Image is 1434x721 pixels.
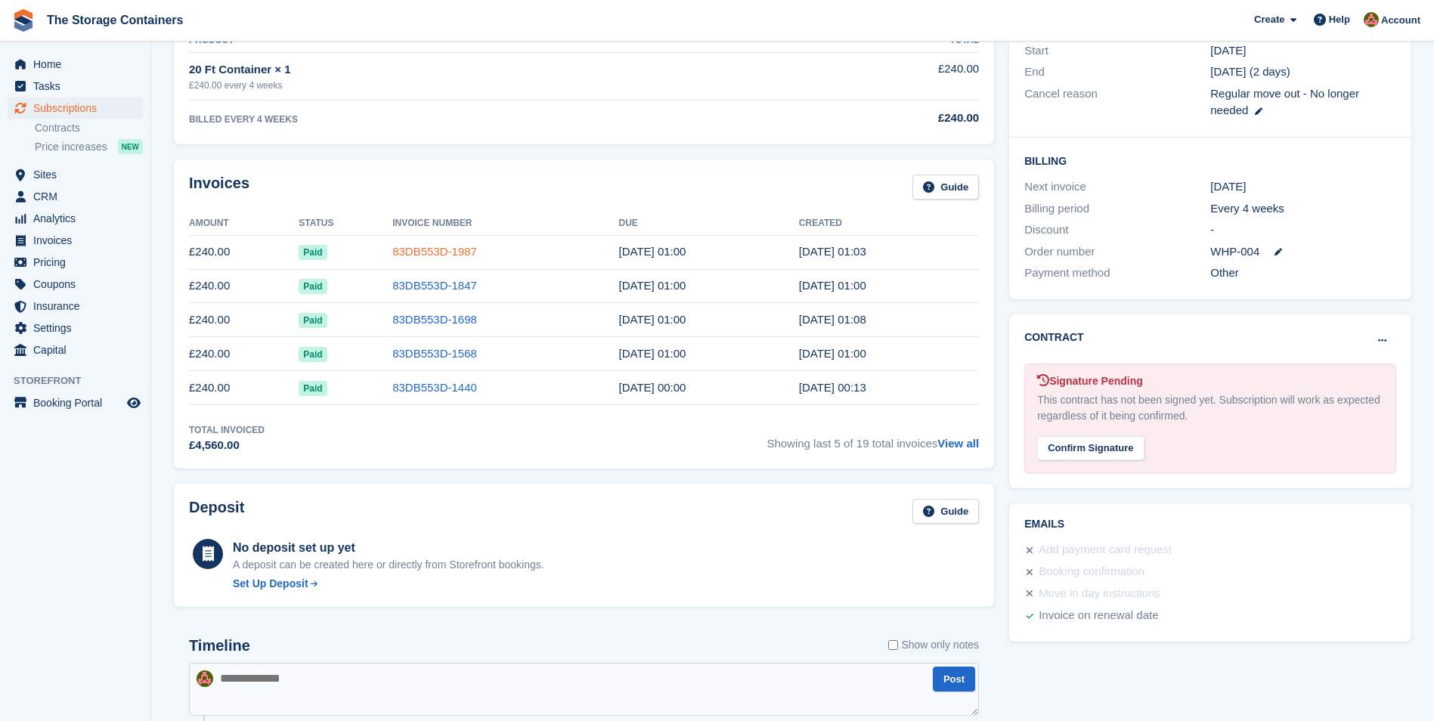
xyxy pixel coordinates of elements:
div: End [1024,63,1210,81]
a: menu [8,392,143,413]
img: Kirsty Simpson [197,670,213,687]
span: Capital [33,339,124,360]
td: £240.00 [189,269,299,303]
img: Kirsty Simpson [1364,12,1379,27]
a: menu [8,274,143,295]
a: menu [8,252,143,273]
div: - [1210,221,1396,239]
div: Order number [1024,243,1210,261]
span: Settings [33,317,124,339]
a: Preview store [125,394,143,412]
a: menu [8,164,143,185]
div: Booking confirmation [1039,563,1144,581]
a: menu [8,339,143,360]
a: menu [8,76,143,97]
a: menu [8,296,143,317]
span: Insurance [33,296,124,317]
a: menu [8,186,143,207]
time: 2024-03-01 00:00:00 UTC [1210,42,1246,60]
div: This contract has not been signed yet. Subscription will work as expected regardless of it being ... [1037,392,1383,424]
span: Price increases [35,140,107,154]
span: Coupons [33,274,124,295]
td: £240.00 [189,371,299,405]
td: £240.00 [189,337,299,371]
span: Paid [299,245,327,260]
time: 2025-05-24 00:00:00 UTC [619,313,686,326]
time: 2025-03-28 00:13:50 UTC [799,381,866,394]
div: 20 Ft Container × 1 [189,61,763,79]
div: [DATE] [1210,178,1396,196]
a: Guide [912,175,979,200]
label: Show only notes [888,637,979,653]
time: 2025-04-25 00:00:31 UTC [799,347,866,360]
th: Status [299,212,392,236]
div: No deposit set up yet [233,539,544,557]
span: Regular move out - No longer needed [1210,87,1359,117]
td: £240.00 [189,303,299,337]
span: Paid [299,279,327,294]
a: menu [8,230,143,251]
div: Confirm Signature [1037,436,1144,461]
time: 2025-05-23 00:08:43 UTC [799,313,866,326]
time: 2025-06-20 00:00:32 UTC [799,279,866,292]
div: Total Invoiced [189,423,265,437]
span: Analytics [33,208,124,229]
a: Price increases NEW [35,138,143,155]
div: Set Up Deposit [233,576,308,592]
div: Invoice on renewal date [1039,607,1158,625]
a: 83DB553D-1847 [392,279,477,292]
span: Subscriptions [33,97,124,119]
a: menu [8,208,143,229]
th: Amount [189,212,299,236]
th: Due [619,212,799,236]
span: Paid [299,381,327,396]
time: 2025-04-26 00:00:00 UTC [619,347,686,360]
time: 2025-06-21 00:00:00 UTC [619,279,686,292]
span: Storefront [14,373,150,388]
a: 83DB553D-1440 [392,381,477,394]
p: A deposit can be created here or directly from Storefront bookings. [233,557,544,573]
div: £240.00 [763,110,979,127]
div: Discount [1024,221,1210,239]
time: 2025-07-18 00:03:08 UTC [799,245,866,258]
span: Booking Portal [33,392,124,413]
td: £240.00 [763,52,979,100]
span: Home [33,54,124,75]
time: 2025-07-19 00:00:00 UTC [619,245,686,258]
a: 83DB553D-1698 [392,313,477,326]
a: View all [937,437,979,450]
span: Paid [299,313,327,328]
a: Contracts [35,121,143,135]
a: 83DB553D-1568 [392,347,477,360]
div: NEW [118,139,143,154]
span: CRM [33,186,124,207]
span: Tasks [33,76,124,97]
h2: Contract [1024,330,1084,345]
a: Set Up Deposit [233,576,544,592]
div: Add payment card request [1039,541,1172,559]
th: Created [799,212,979,236]
h2: Timeline [189,637,250,654]
td: £240.00 [189,235,299,269]
time: 2025-03-29 00:00:00 UTC [619,381,686,394]
button: Post [933,667,975,692]
a: menu [8,317,143,339]
span: Paid [299,347,327,362]
div: Signature Pending [1037,373,1383,389]
div: Next invoice [1024,178,1210,196]
span: Invoices [33,230,124,251]
span: Sites [33,164,124,185]
span: Pricing [33,252,124,273]
div: Cancel reason [1024,85,1210,119]
div: Move in day instructions [1039,585,1160,603]
h2: Billing [1024,153,1396,168]
a: Guide [912,499,979,524]
div: £240.00 every 4 weeks [189,79,763,92]
a: menu [8,54,143,75]
a: Confirm Signature [1037,432,1144,445]
h2: Deposit [189,499,244,524]
span: WHP-004 [1210,243,1259,261]
span: Account [1381,13,1420,28]
div: Billing period [1024,200,1210,218]
div: Payment method [1024,265,1210,282]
